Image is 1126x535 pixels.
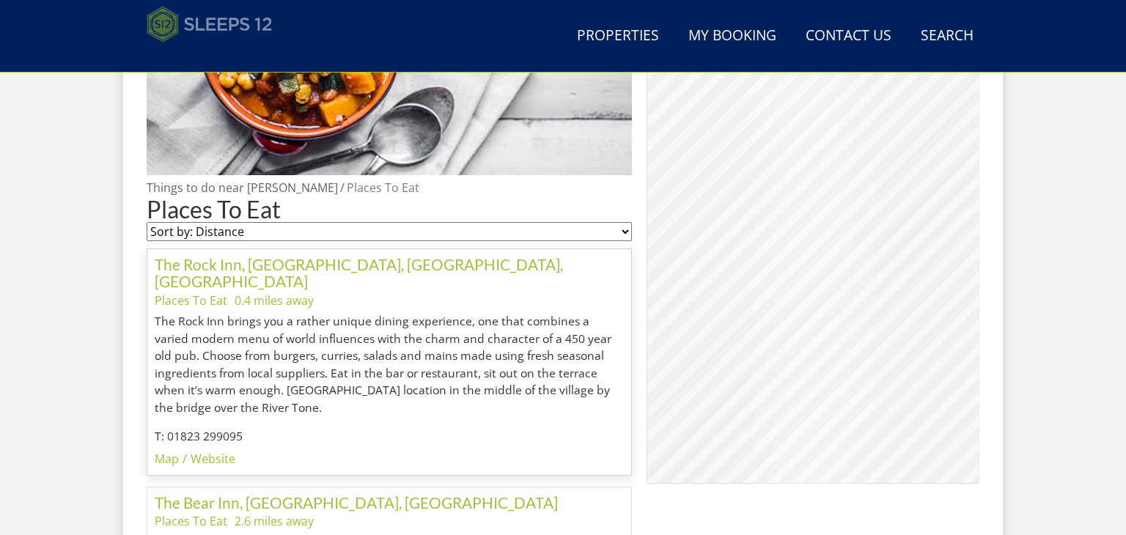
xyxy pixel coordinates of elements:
a: The Rock Inn, [GEOGRAPHIC_DATA], [GEOGRAPHIC_DATA], [GEOGRAPHIC_DATA] [155,255,563,290]
a: Places To Eat [155,292,227,309]
iframe: LiveChat chat widget [839,12,1126,535]
a: Website [191,451,235,467]
a: Things to do near [PERSON_NAME] [147,180,338,196]
a: My Booking [682,20,782,53]
a: The Bear Inn, [GEOGRAPHIC_DATA], [GEOGRAPHIC_DATA] [155,493,558,512]
a: Properties [571,20,665,53]
img: Sleeps 12 [147,6,273,43]
h1: Places To Eat [147,196,632,222]
a: Contact Us [800,20,897,53]
li: 2.6 miles away [235,512,314,530]
canvas: Map [647,8,979,483]
p: The Rock Inn brings you a rather unique dining experience, one that combines a varied modern menu... [155,313,624,416]
p: T: 01823 299095 [155,428,624,446]
a: Places To Eat [347,180,419,196]
a: Map [155,451,179,467]
iframe: Customer reviews powered by Trustpilot [139,51,293,64]
li: 0.4 miles away [235,292,314,309]
a: Places To Eat [155,513,227,529]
